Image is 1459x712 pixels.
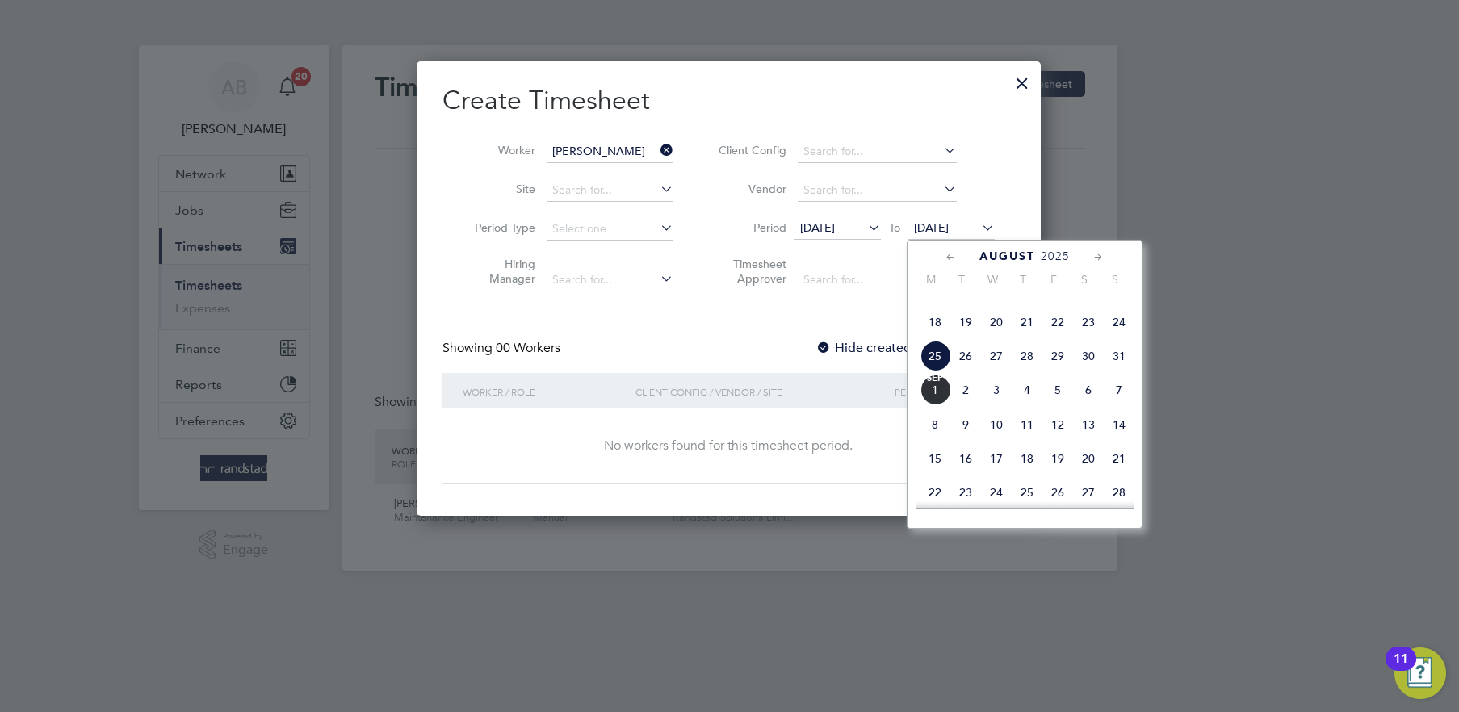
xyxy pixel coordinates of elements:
span: 6 [1073,375,1104,405]
span: Sep [920,375,950,383]
div: Period [891,373,999,410]
span: 24 [1104,307,1134,337]
input: Search for... [547,179,673,202]
span: 2025 [1041,249,1070,263]
span: 20 [1073,443,1104,474]
span: 25 [920,341,950,371]
span: [DATE] [800,220,835,235]
span: 25 [1012,477,1042,508]
input: Search for... [798,140,957,163]
span: 29 [1042,341,1073,371]
span: T [946,272,977,287]
h2: Create Timesheet [442,84,1015,118]
button: Open Resource Center, 11 new notifications [1394,647,1446,699]
span: 15 [920,443,950,474]
label: Timesheet Approver [714,257,786,286]
span: 18 [1012,443,1042,474]
span: 00 Workers [496,340,560,356]
span: 9 [950,409,981,440]
input: Search for... [798,269,957,291]
span: 18 [920,307,950,337]
span: August [979,249,1035,263]
label: Period Type [463,220,535,235]
span: 31 [1104,341,1134,371]
span: 30 [1073,341,1104,371]
span: F [1038,272,1069,287]
span: 27 [981,341,1012,371]
label: Period [714,220,786,235]
span: M [916,272,946,287]
span: 26 [1042,477,1073,508]
span: 19 [950,307,981,337]
span: 24 [981,477,1012,508]
span: 21 [1104,443,1134,474]
span: 5 [1042,375,1073,405]
span: 21 [1012,307,1042,337]
span: 17 [981,443,1012,474]
span: 23 [950,477,981,508]
span: 7 [1104,375,1134,405]
span: 22 [920,477,950,508]
span: 11 [1012,409,1042,440]
div: Worker / Role [459,373,631,410]
span: 19 [1042,443,1073,474]
span: 10 [981,409,1012,440]
label: Site [463,182,535,196]
span: To [884,217,905,238]
label: Hiring Manager [463,257,535,286]
span: 26 [950,341,981,371]
span: 16 [950,443,981,474]
span: W [977,272,1008,287]
span: 28 [1104,477,1134,508]
span: 20 [981,307,1012,337]
input: Select one [547,218,673,241]
span: 4 [1012,375,1042,405]
label: Worker [463,143,535,157]
span: S [1100,272,1130,287]
input: Search for... [547,140,673,163]
span: 23 [1073,307,1104,337]
span: [DATE] [914,220,949,235]
span: 2 [950,375,981,405]
span: 28 [1012,341,1042,371]
input: Search for... [798,179,957,202]
span: 14 [1104,409,1134,440]
div: 11 [1394,659,1408,680]
span: T [1008,272,1038,287]
label: Hide created timesheets [815,340,979,356]
div: No workers found for this timesheet period. [459,438,999,454]
span: 27 [1073,477,1104,508]
span: 13 [1073,409,1104,440]
div: Client Config / Vendor / Site [631,373,891,410]
span: 3 [981,375,1012,405]
label: Client Config [714,143,786,157]
input: Search for... [547,269,673,291]
div: Showing [442,340,564,357]
span: 22 [1042,307,1073,337]
span: S [1069,272,1100,287]
span: 12 [1042,409,1073,440]
label: Vendor [714,182,786,196]
span: 1 [920,375,950,405]
span: 8 [920,409,950,440]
